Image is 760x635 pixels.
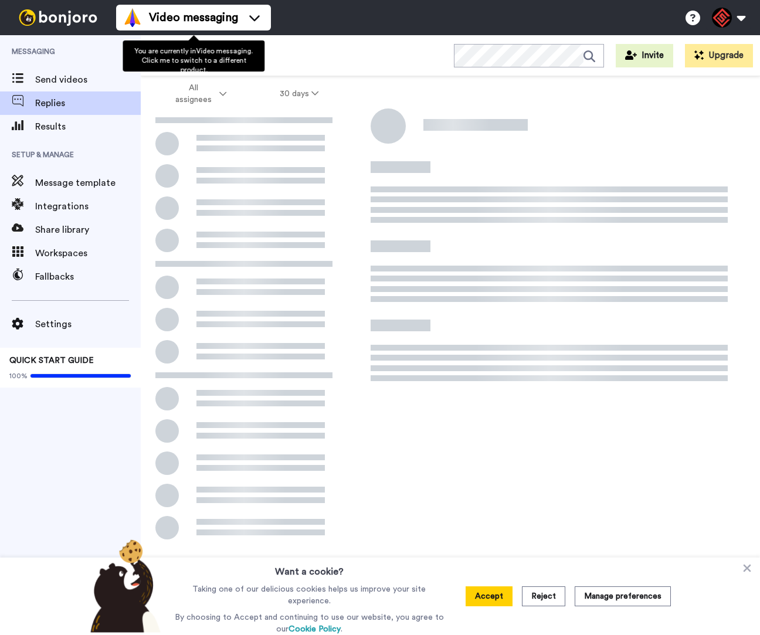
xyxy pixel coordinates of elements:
[9,356,94,365] span: QUICK START GUIDE
[275,558,344,579] h3: Want a cookie?
[143,77,253,110] button: All assignees
[35,223,141,237] span: Share library
[14,9,102,26] img: bj-logo-header-white.svg
[35,270,141,284] span: Fallbacks
[685,44,753,67] button: Upgrade
[172,583,447,607] p: Taking one of our delicious cookies helps us improve your site experience.
[35,96,141,110] span: Replies
[522,586,565,606] button: Reject
[35,246,141,260] span: Workspaces
[169,82,217,106] span: All assignees
[616,44,673,67] button: Invite
[575,586,671,606] button: Manage preferences
[289,625,341,633] a: Cookie Policy
[172,612,447,635] p: By choosing to Accept and continuing to use our website, you agree to our .
[123,8,142,27] img: vm-color.svg
[9,371,28,381] span: 100%
[35,73,141,87] span: Send videos
[35,317,141,331] span: Settings
[35,120,141,134] span: Results
[253,83,345,104] button: 30 days
[80,539,167,633] img: bear-with-cookie.png
[466,586,513,606] button: Accept
[149,9,238,26] span: Video messaging
[35,176,141,190] span: Message template
[35,199,141,213] span: Integrations
[134,47,253,73] span: You are currently in Video messaging . Click me to switch to a different product.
